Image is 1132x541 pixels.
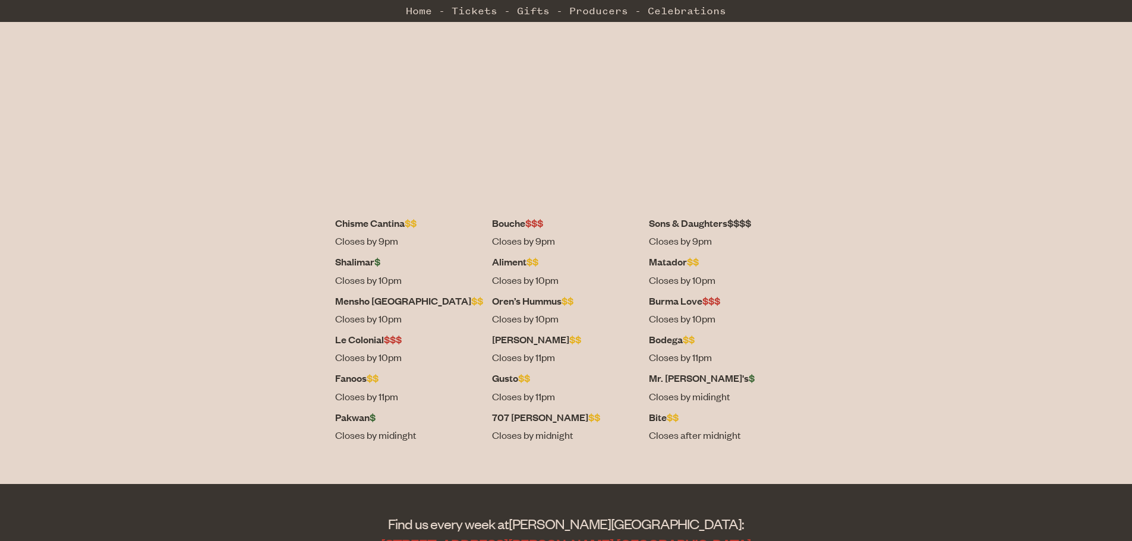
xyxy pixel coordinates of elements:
[649,273,797,287] dd: Closes by 10pm
[749,371,755,385] span: $
[335,350,483,365] dd: Closes by 10pm
[569,333,581,346] span: $$
[649,410,797,425] dt: Bite
[335,311,483,326] dd: Closes by 10pm
[649,389,797,404] dd: Closes by midinght
[649,233,797,248] dd: Closes by 9pm
[384,333,402,346] span: $$$
[367,371,379,385] span: $$
[649,371,797,385] dt: Mr. [PERSON_NAME]'s
[492,233,640,248] dd: Closes by 9pm
[335,216,483,230] dt: Chisme Cantina
[518,371,530,385] span: $$
[335,293,483,308] dt: Mensho [GEOGRAPHIC_DATA]
[335,410,483,425] dt: Pakwan
[492,216,640,230] dt: Bouche
[588,410,600,424] span: $$
[492,254,640,269] dt: Aliment
[405,216,417,230] span: $$
[335,254,483,269] dt: Shalimar
[702,294,720,308] span: $$$
[525,216,543,230] span: $$$
[667,410,679,424] span: $$
[509,514,744,532] span: [PERSON_NAME][GEOGRAPHIC_DATA]:
[683,333,695,346] span: $$
[492,311,640,326] dd: Closes by 10pm
[727,216,751,230] span: $$$$
[335,389,483,404] dd: Closes by 11pm
[492,371,640,385] dt: Gusto
[562,294,573,308] span: $$
[335,428,483,442] dd: Closes by midinght
[492,410,640,425] dt: 707 [PERSON_NAME]
[335,332,483,347] dt: Le Colonial
[492,293,640,308] dt: Oren’s Hummus
[687,255,699,268] span: $$
[649,332,797,347] dt: Bodega
[649,216,797,230] dt: Sons & Daughters
[370,410,376,424] span: $
[649,428,797,442] dd: Closes after midnight
[492,428,640,442] dd: Closes by midnight
[492,332,640,347] dt: [PERSON_NAME]
[335,371,483,385] dt: Fanoos
[492,350,640,365] dd: Closes by 11pm
[649,350,797,365] dd: Closes by 11pm
[649,311,797,326] dd: Closes by 10pm
[335,233,483,248] dd: Closes by 9pm
[471,294,483,308] span: $$
[374,255,380,268] span: $
[492,273,640,287] dd: Closes by 10pm
[492,389,640,404] dd: Closes by 11pm
[649,254,797,269] dt: Matador
[649,293,797,308] dt: Burma Love
[526,255,538,268] span: $$
[335,273,483,287] dd: Closes by 10pm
